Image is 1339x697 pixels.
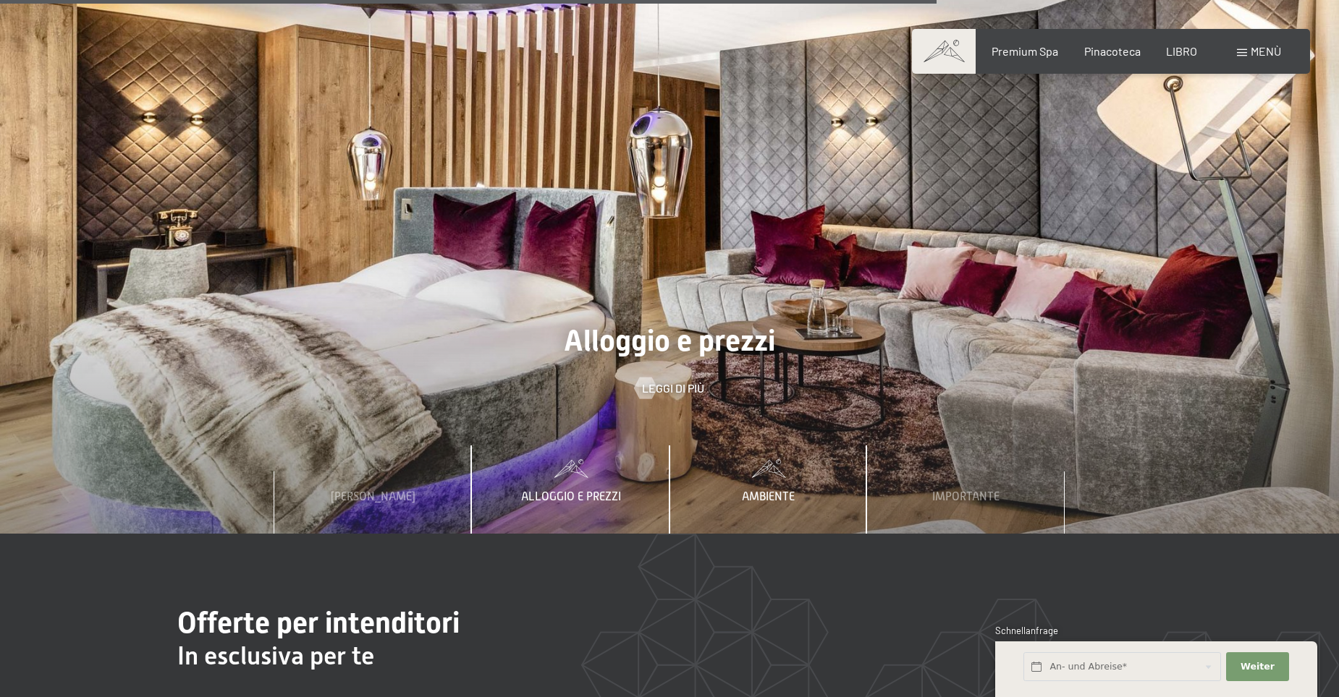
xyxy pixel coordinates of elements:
span: Schnellanfrage [995,625,1058,636]
a: Pinacoteca [1084,44,1141,58]
span: Ambiente [742,490,795,503]
span: Menù [1251,44,1281,58]
button: Weiter [1226,652,1288,682]
a: Leggi di più [635,380,704,396]
span: Alloggio e prezzi [564,324,775,358]
span: Importante [932,490,1000,503]
a: LIBRO [1166,44,1197,58]
span: Weiter [1241,660,1275,673]
span: Alloggio e prezzi [521,490,621,503]
span: In esclusiva per te [177,641,374,670]
span: Offerte per intenditori [177,606,460,640]
span: [PERSON_NAME] [331,490,415,503]
a: Premium Spa [992,44,1058,58]
span: Leggi di più [642,380,704,396]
